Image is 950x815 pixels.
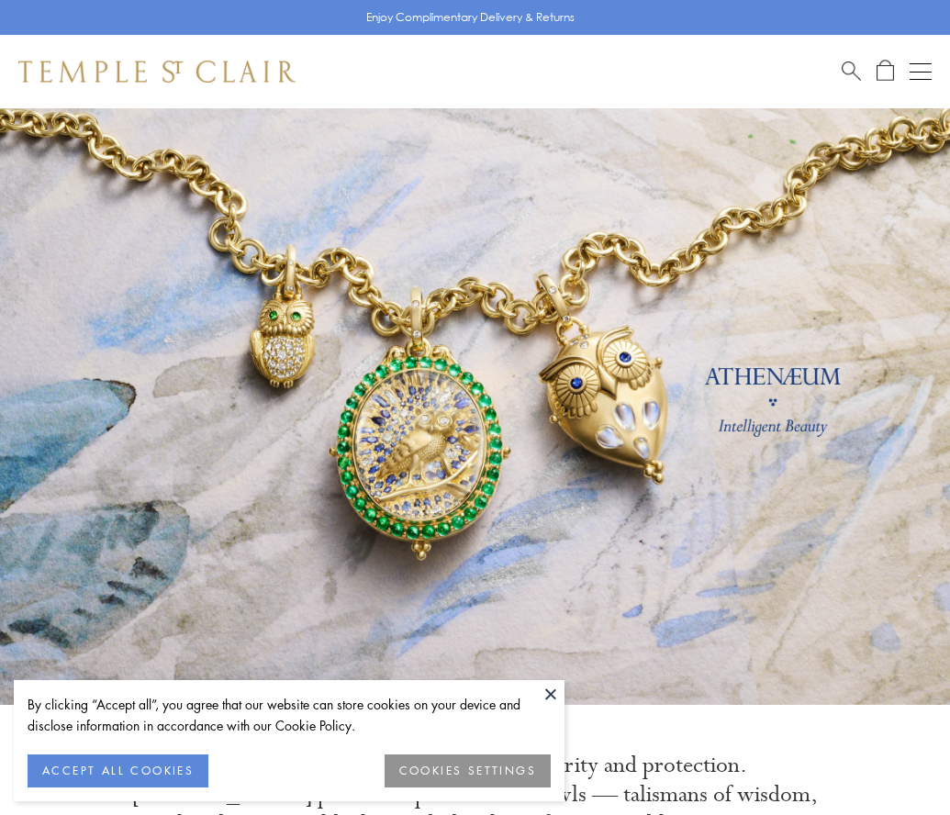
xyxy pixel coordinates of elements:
[28,694,551,736] div: By clicking “Accept all”, you agree that our website can store cookies on your device and disclos...
[877,60,894,83] a: Open Shopping Bag
[366,8,575,27] p: Enjoy Complimentary Delivery & Returns
[385,754,551,787] button: COOKIES SETTINGS
[910,61,932,83] button: Open navigation
[28,754,208,787] button: ACCEPT ALL COOKIES
[842,60,861,83] a: Search
[18,61,296,83] img: Temple St. Clair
